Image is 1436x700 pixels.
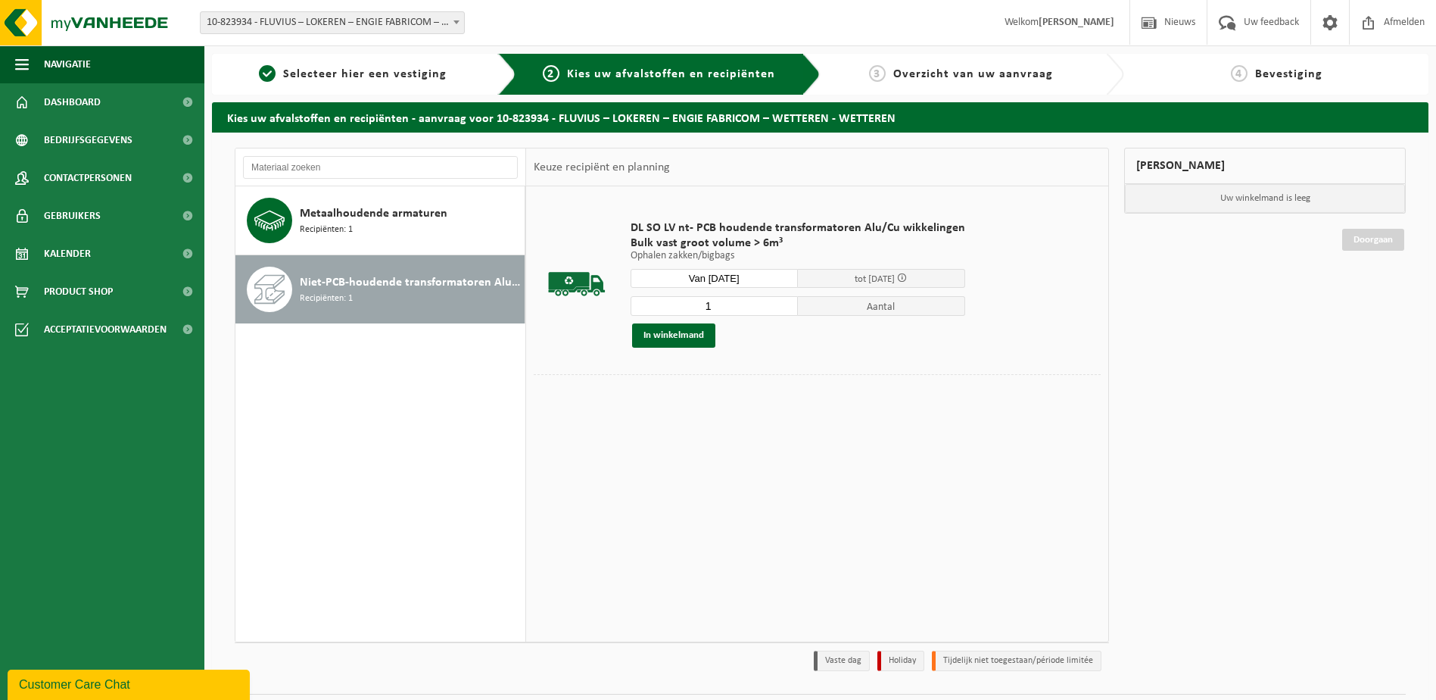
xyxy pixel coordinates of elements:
[300,223,353,237] span: Recipiënten: 1
[1342,229,1404,251] a: Doorgaan
[1039,17,1114,28] strong: [PERSON_NAME]
[235,186,525,255] button: Metaalhoudende armaturen Recipiënten: 1
[932,651,1101,671] li: Tijdelijk niet toegestaan/période limitée
[44,273,113,311] span: Product Shop
[632,323,715,348] button: In winkelmand
[855,274,895,284] span: tot [DATE]
[526,148,678,186] div: Keuze recipiënt en planning
[235,255,525,323] button: Niet-PCB-houdende transformatoren Alu/Cu wikkelingen Recipiënten: 1
[8,667,253,700] iframe: chat widget
[1231,65,1248,82] span: 4
[543,65,559,82] span: 2
[201,12,464,33] span: 10-823934 - FLUVIUS – LOKEREN – ENGIE FABRICOM – WETTEREN - WETTEREN
[44,45,91,83] span: Navigatie
[1255,68,1322,80] span: Bevestiging
[567,68,775,80] span: Kies uw afvalstoffen en recipiënten
[44,235,91,273] span: Kalender
[44,121,132,159] span: Bedrijfsgegevens
[300,205,447,223] span: Metaalhoudende armaturen
[631,220,965,236] span: DL SO LV nt- PCB houdende transformatoren Alu/Cu wikkelingen
[893,68,1053,80] span: Overzicht van uw aanvraag
[243,156,518,179] input: Materiaal zoeken
[631,251,965,261] p: Ophalen zakken/bigbags
[300,292,353,306] span: Recipiënten: 1
[44,197,101,235] span: Gebruikers
[212,102,1428,132] h2: Kies uw afvalstoffen en recipiënten - aanvraag voor 10-823934 - FLUVIUS – LOKEREN – ENGIE FABRICO...
[44,159,132,197] span: Contactpersonen
[631,236,965,251] span: Bulk vast groot volume > 6m³
[300,273,521,292] span: Niet-PCB-houdende transformatoren Alu/Cu wikkelingen
[1124,148,1406,184] div: [PERSON_NAME]
[814,651,870,671] li: Vaste dag
[283,68,447,80] span: Selecteer hier een vestiging
[259,65,276,82] span: 1
[220,65,486,83] a: 1Selecteer hier een vestiging
[877,651,924,671] li: Holiday
[200,11,465,34] span: 10-823934 - FLUVIUS – LOKEREN – ENGIE FABRICOM – WETTEREN - WETTEREN
[44,83,101,121] span: Dashboard
[798,296,965,316] span: Aantal
[1125,184,1405,213] p: Uw winkelmand is leeg
[631,269,798,288] input: Selecteer datum
[869,65,886,82] span: 3
[44,311,167,348] span: Acceptatievoorwaarden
